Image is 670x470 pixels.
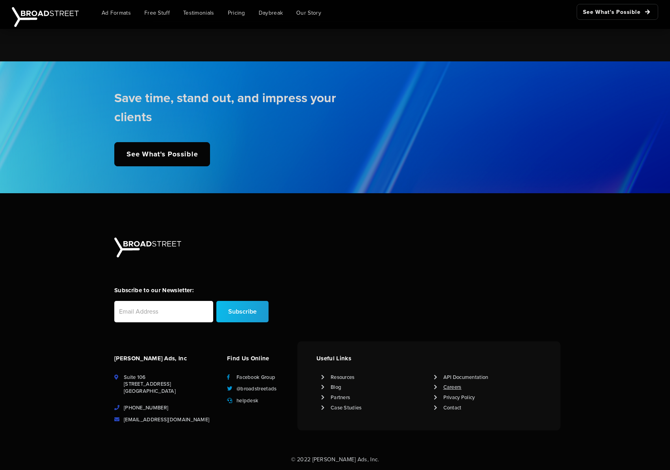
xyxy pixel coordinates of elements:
input: Subscribe [216,301,269,322]
a: Partners [331,394,350,401]
a: Careers [443,384,462,391]
a: Privacy Policy [443,394,475,401]
span: Daybreak [259,9,283,17]
a: helpdesk [237,397,258,404]
img: Broadstreet | The Ad Manager for Small Publishers [114,238,181,257]
span: Ad Formats [102,9,131,17]
a: Contact [443,404,462,411]
img: Broadstreet | The Ad Manager for Small Publishers [12,7,79,27]
h4: [PERSON_NAME] Ads, Inc [114,354,218,363]
a: Daybreak [253,4,289,22]
a: Pricing [222,4,251,22]
h2: Save time, stand out, and impress your clients [114,88,368,126]
a: API Documentation [443,374,488,381]
span: Testimonials [183,9,214,17]
a: Our Story [290,4,327,22]
a: [PHONE_NUMBER] [124,404,168,411]
a: @broadstreetads [237,385,277,392]
a: Resources [331,374,355,381]
a: See What's Possible [577,4,658,20]
h4: Subscribe to our Newsletter: [114,286,269,295]
span: Our Story [296,9,321,17]
a: Facebook Group [237,374,275,381]
a: Ad Formats [96,4,137,22]
li: Suite 106 [STREET_ADDRESS] [GEOGRAPHIC_DATA] [114,374,218,395]
a: Testimonials [177,4,220,22]
a: Free Stuff [138,4,176,22]
a: Blog [331,384,341,391]
h4: Find Us Online [227,354,293,363]
a: Case Studies [331,404,362,411]
input: Email Address [114,301,213,322]
a: [EMAIL_ADDRESS][DOMAIN_NAME] [124,416,209,423]
span: Pricing [228,9,245,17]
h4: Useful Links [316,354,541,363]
a: See What's Possible [114,142,210,166]
span: Free Stuff [144,9,170,17]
